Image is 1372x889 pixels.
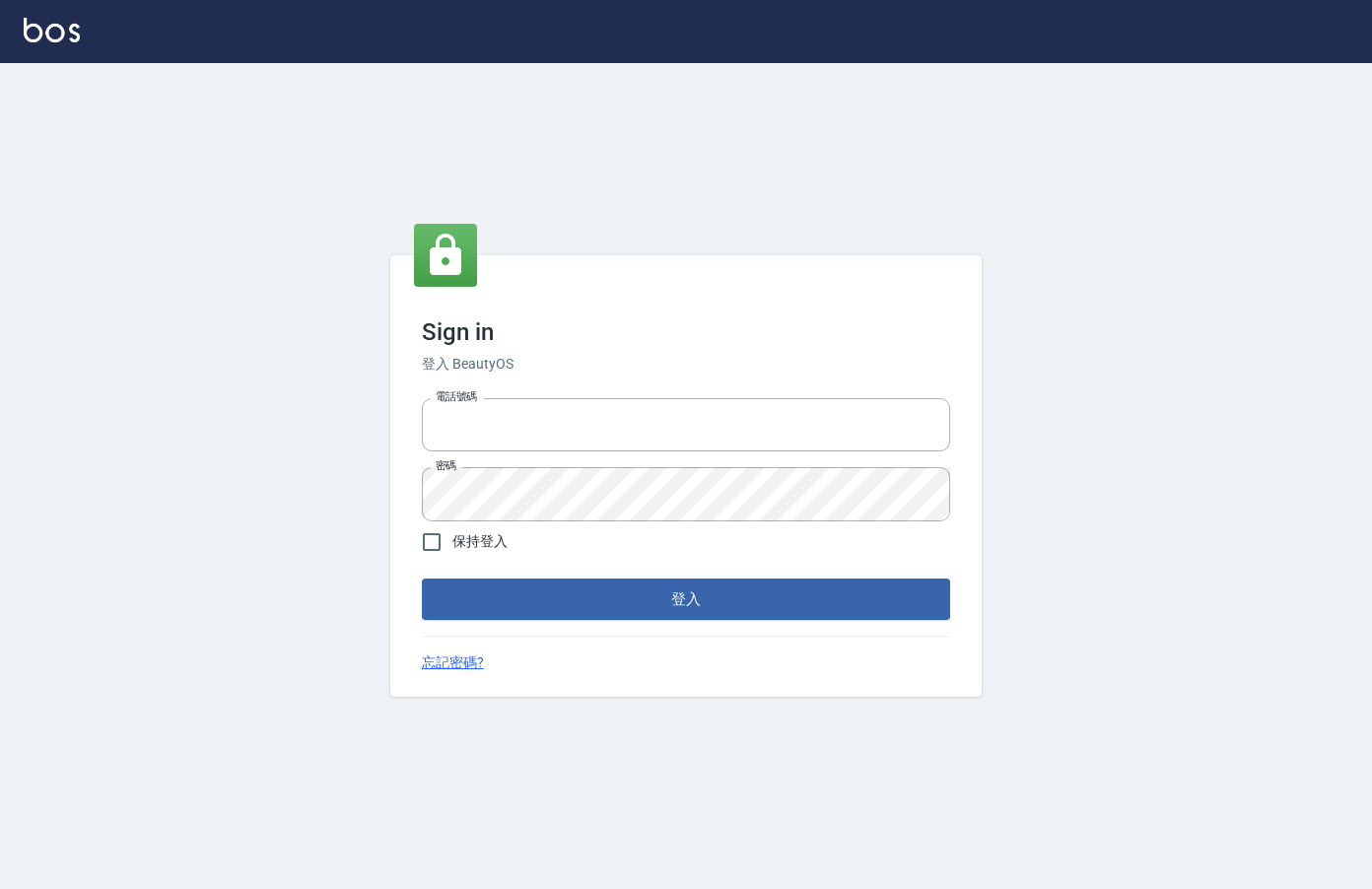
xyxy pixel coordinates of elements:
[422,354,950,375] h6: 登入 BeautyOS
[422,318,950,346] h3: Sign in
[24,18,80,42] img: Logo
[422,652,484,673] a: 忘記密碼?
[452,531,508,552] span: 保持登入
[436,458,456,473] label: 密碼
[422,579,950,620] button: 登入
[436,389,477,404] label: 電話號碼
